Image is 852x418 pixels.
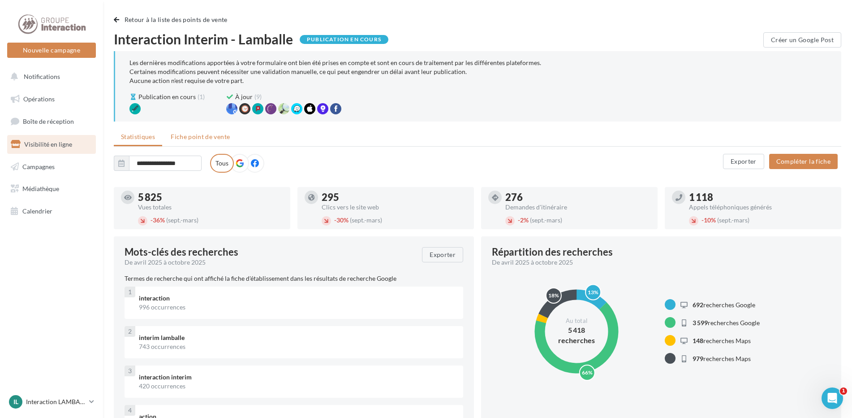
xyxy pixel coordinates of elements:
span: Publication en cours [138,92,196,101]
a: Opérations [5,90,98,109]
span: Fiche point de vente [171,133,230,140]
span: (9) [254,92,262,101]
span: Retour à la liste des points de vente [125,16,228,23]
div: 420 occurrences [139,382,456,391]
div: 3 [125,366,135,376]
div: interim lamballe [139,333,456,342]
span: 2% [518,216,529,224]
a: Compléter la fiche [766,157,841,165]
span: (sept.-mars) [717,216,749,224]
div: 1 [125,287,135,297]
a: Campagnes [5,157,98,176]
span: - [334,216,336,224]
span: Campagnes [22,162,55,170]
div: 4 [125,405,135,416]
span: Boîte de réception [23,118,74,125]
span: 979 [693,355,703,362]
label: Tous [210,154,234,173]
div: 743 occurrences [139,342,456,351]
div: 5 825 [138,192,283,202]
p: Interaction LAMBALLE [26,397,86,406]
div: Répartition des recherches [492,247,613,257]
button: Compléter la fiche [769,154,838,169]
button: Créer un Google Post [763,32,841,48]
span: (sept.-mars) [530,216,562,224]
div: Publication en cours [300,35,388,44]
div: Vues totales [138,204,283,210]
span: À jour [235,92,253,101]
span: Calendrier [22,207,52,215]
span: 36% [151,216,165,224]
p: Termes de recherche qui ont affiché la fiche d'établissement dans les résultats de recherche Google [125,274,463,283]
span: 1 [840,388,847,395]
iframe: Intercom live chat [822,388,843,409]
div: interaction [139,294,456,303]
button: Exporter [723,154,764,169]
span: IL [13,397,18,406]
button: Notifications [5,67,94,86]
div: 276 [505,192,650,202]
div: 295 [322,192,467,202]
span: Notifications [24,73,60,80]
span: 148 [693,337,703,344]
div: 996 occurrences [139,303,456,312]
div: 2 [125,326,135,337]
span: Mots-clés des recherches [125,247,238,257]
div: interaction interim [139,373,456,382]
span: (sept.-mars) [350,216,382,224]
span: recherches Google [693,319,760,327]
span: Médiathèque [22,185,59,192]
span: 30% [334,216,349,224]
span: 692 [693,301,703,309]
div: De avril 2025 à octobre 2025 [492,258,823,267]
a: Calendrier [5,202,98,221]
span: - [151,216,153,224]
a: IL Interaction LAMBALLE [7,393,96,410]
span: (sept.-mars) [166,216,198,224]
div: De avril 2025 à octobre 2025 [125,258,415,267]
span: - [701,216,704,224]
div: 1 118 [689,192,834,202]
span: recherches Maps [693,355,751,362]
span: recherches Google [693,301,755,309]
span: Opérations [23,95,55,103]
button: Retour à la liste des points de vente [114,14,231,25]
button: Exporter [422,247,463,262]
div: Clics vers le site web [322,204,467,210]
div: Demandes d'itinéraire [505,204,650,210]
a: Boîte de réception [5,112,98,131]
span: Visibilité en ligne [24,140,72,148]
div: Appels téléphoniques générés [689,204,834,210]
span: recherches Maps [693,337,751,344]
span: Interaction Interim - Lamballe [114,32,293,46]
span: 10% [701,216,716,224]
div: Les dernières modifications apportées à votre formulaire ont bien été prises en compte et sont en... [129,58,827,85]
span: - [518,216,520,224]
a: Médiathèque [5,179,98,198]
span: 3 599 [693,319,708,327]
a: Visibilité en ligne [5,135,98,154]
span: (1) [198,92,205,101]
button: Nouvelle campagne [7,43,96,58]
